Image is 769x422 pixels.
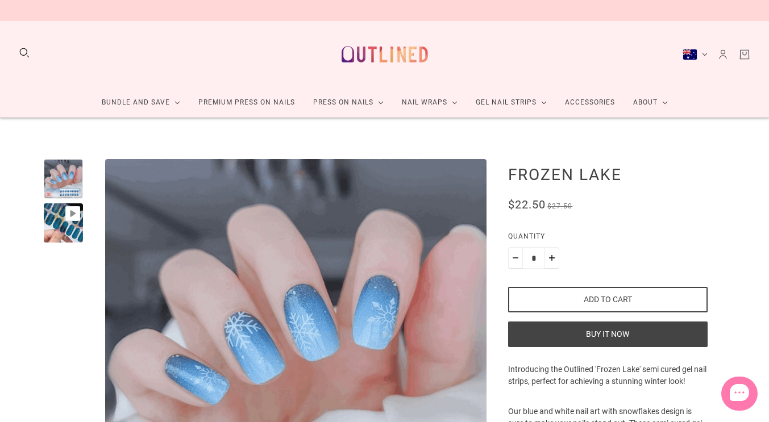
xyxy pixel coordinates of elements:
[544,247,559,269] button: Plus
[508,247,523,269] button: Minus
[18,47,31,59] button: Search
[508,165,707,184] h1: Frozen Lake
[508,321,707,347] button: Buy it now
[717,48,729,61] a: Account
[304,87,393,118] a: Press On Nails
[393,87,467,118] a: Nail Wraps
[556,87,624,118] a: Accessories
[624,87,677,118] a: About
[508,231,707,247] label: Quantity
[547,202,572,210] span: $27.50
[508,363,707,406] p: Introducing the Outlined 'Frozen Lake' semi cured gel nail strips, perfect for achieving a stunni...
[738,48,751,61] a: Cart
[508,287,707,312] button: Add to cart
[93,87,189,118] a: Bundle and Save
[508,198,546,211] span: $22.50
[467,87,556,118] a: Gel Nail Strips
[683,49,708,60] button: Australia
[189,87,304,118] a: Premium Press On Nails
[335,30,435,78] a: Outlined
